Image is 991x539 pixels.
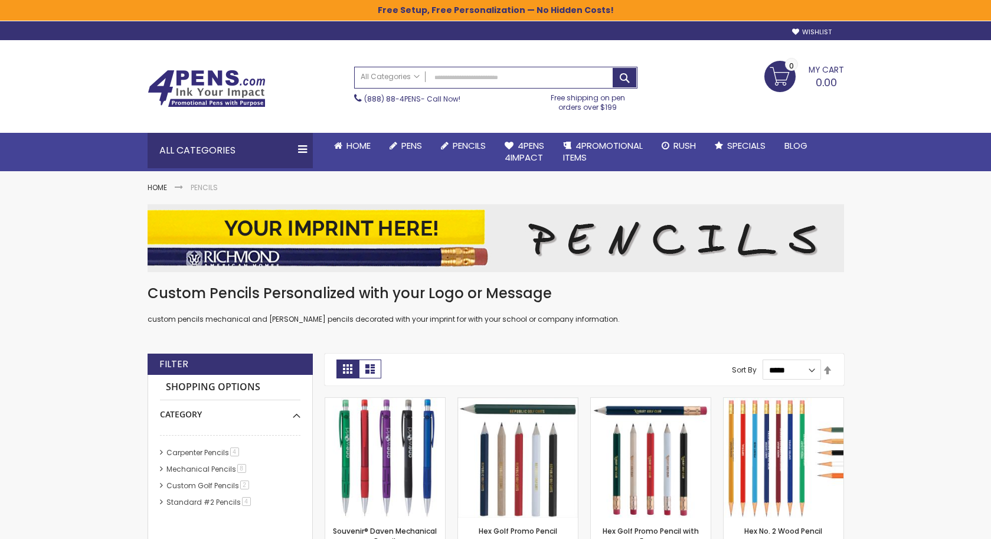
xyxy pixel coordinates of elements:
[148,284,844,303] h1: Custom Pencils Personalized with your Logo or Message
[148,70,266,107] img: 4Pens Custom Pens and Promotional Products
[160,400,300,420] div: Category
[816,75,837,90] span: 0.00
[764,61,844,90] a: 0.00 0
[495,133,554,171] a: 4Pens4impact
[744,526,822,536] a: Hex No. 2 Wood Pencil
[364,94,460,104] span: - Call Now!
[724,398,843,518] img: Hex No. 2 Wood Pencil
[148,182,167,192] a: Home
[355,67,426,87] a: All Categories
[538,89,637,112] div: Free shipping on pen orders over $199
[673,139,696,152] span: Rush
[325,133,380,159] a: Home
[240,481,249,489] span: 2
[652,133,705,159] a: Rush
[705,133,775,159] a: Specials
[380,133,431,159] a: Pens
[505,139,544,164] span: 4Pens 4impact
[784,139,807,152] span: Blog
[325,398,445,518] img: Souvenir® Daven Mechanical Pencil
[336,360,359,378] strong: Grid
[364,94,421,104] a: (888) 88-4PENS
[458,398,578,518] img: Hex Golf Promo Pencil
[775,133,817,159] a: Blog
[401,139,422,152] span: Pens
[159,358,188,371] strong: Filter
[163,481,253,491] a: Custom Golf Pencils2
[163,497,255,507] a: Standard #2 Pencils4
[727,139,766,152] span: Specials
[242,497,251,506] span: 4
[591,398,711,518] img: Hex Golf Promo Pencil with Eraser
[591,397,711,407] a: Hex Golf Promo Pencil with Eraser
[789,60,794,71] span: 0
[732,365,757,375] label: Sort By
[163,464,250,474] a: Mechanical Pencils8
[148,204,844,272] img: Pencils
[458,397,578,407] a: Hex Golf Promo Pencil
[230,447,239,456] span: 4
[479,526,557,536] a: Hex Golf Promo Pencil
[237,464,246,473] span: 8
[148,284,844,325] div: custom pencils mechanical and [PERSON_NAME] pencils decorated with your imprint for with your sch...
[554,133,652,171] a: 4PROMOTIONALITEMS
[792,28,832,37] a: Wishlist
[563,139,643,164] span: 4PROMOTIONAL ITEMS
[191,182,218,192] strong: Pencils
[148,133,313,168] div: All Categories
[453,139,486,152] span: Pencils
[346,139,371,152] span: Home
[163,447,243,458] a: Carpenter Pencils4
[160,375,300,400] strong: Shopping Options
[325,397,445,407] a: Souvenir® Daven Mechanical Pencil
[361,72,420,81] span: All Categories
[724,397,843,407] a: Hex No. 2 Wood Pencil
[431,133,495,159] a: Pencils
